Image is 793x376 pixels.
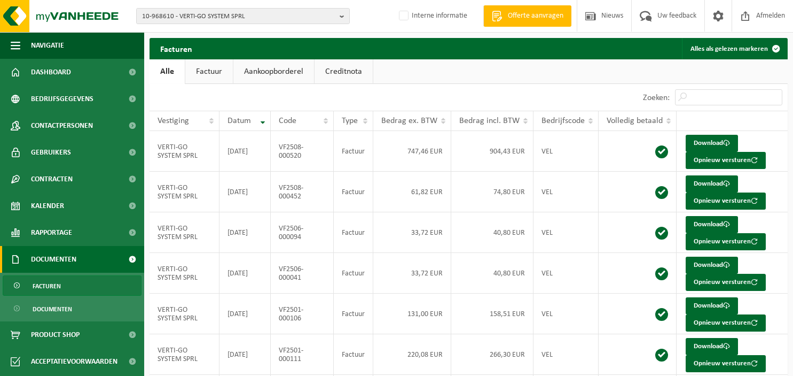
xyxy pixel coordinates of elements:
[533,253,599,294] td: VEL
[459,117,520,125] span: Bedrag incl. BTW
[150,294,219,334] td: VERTI-GO SYSTEM SPRL
[279,117,296,125] span: Code
[271,334,334,375] td: VF2501-000111
[334,131,373,172] td: Factuur
[33,276,61,296] span: Facturen
[397,8,467,24] label: Interne informatie
[533,294,599,334] td: VEL
[686,135,738,152] a: Download
[185,59,233,84] a: Factuur
[541,117,585,125] span: Bedrijfscode
[219,294,271,334] td: [DATE]
[533,334,599,375] td: VEL
[150,172,219,212] td: VERTI-GO SYSTEM SPRL
[686,314,766,332] button: Opnieuw versturen
[686,355,766,372] button: Opnieuw versturen
[451,212,533,253] td: 40,80 EUR
[686,257,738,274] a: Download
[150,253,219,294] td: VERTI-GO SYSTEM SPRL
[643,94,670,102] label: Zoeken:
[219,172,271,212] td: [DATE]
[150,38,203,59] h2: Facturen
[219,253,271,294] td: [DATE]
[31,246,76,273] span: Documenten
[271,212,334,253] td: VF2506-000094
[533,172,599,212] td: VEL
[271,253,334,294] td: VF2506-000041
[271,131,334,172] td: VF2508-000520
[607,117,663,125] span: Volledig betaald
[686,233,766,250] button: Opnieuw versturen
[31,86,93,112] span: Bedrijfsgegevens
[373,253,451,294] td: 33,72 EUR
[219,334,271,375] td: [DATE]
[31,59,71,86] span: Dashboard
[334,212,373,253] td: Factuur
[373,172,451,212] td: 61,82 EUR
[233,59,314,84] a: Aankoopborderel
[3,275,142,296] a: Facturen
[158,117,189,125] span: Vestiging
[682,38,787,59] button: Alles als gelezen markeren
[334,334,373,375] td: Factuur
[31,166,73,193] span: Contracten
[219,131,271,172] td: [DATE]
[142,9,335,25] span: 10-968610 - VERTI-GO SYSTEM SPRL
[31,112,93,139] span: Contactpersonen
[334,294,373,334] td: Factuur
[31,321,80,348] span: Product Shop
[451,172,533,212] td: 74,80 EUR
[483,5,571,27] a: Offerte aanvragen
[334,253,373,294] td: Factuur
[150,59,185,84] a: Alle
[31,348,117,375] span: Acceptatievoorwaarden
[533,212,599,253] td: VEL
[686,193,766,210] button: Opnieuw versturen
[686,175,738,193] a: Download
[451,294,533,334] td: 158,51 EUR
[533,131,599,172] td: VEL
[136,8,350,24] button: 10-968610 - VERTI-GO SYSTEM SPRL
[150,334,219,375] td: VERTI-GO SYSTEM SPRL
[150,212,219,253] td: VERTI-GO SYSTEM SPRL
[219,212,271,253] td: [DATE]
[686,274,766,291] button: Opnieuw versturen
[271,294,334,334] td: VF2501-000106
[373,212,451,253] td: 33,72 EUR
[31,32,64,59] span: Navigatie
[373,131,451,172] td: 747,46 EUR
[227,117,251,125] span: Datum
[342,117,358,125] span: Type
[373,294,451,334] td: 131,00 EUR
[33,299,72,319] span: Documenten
[315,59,373,84] a: Creditnota
[373,334,451,375] td: 220,08 EUR
[505,11,566,21] span: Offerte aanvragen
[686,152,766,169] button: Opnieuw versturen
[451,253,533,294] td: 40,80 EUR
[451,131,533,172] td: 904,43 EUR
[150,131,219,172] td: VERTI-GO SYSTEM SPRL
[381,117,437,125] span: Bedrag ex. BTW
[271,172,334,212] td: VF2508-000452
[686,216,738,233] a: Download
[3,298,142,319] a: Documenten
[686,297,738,314] a: Download
[31,219,72,246] span: Rapportage
[451,334,533,375] td: 266,30 EUR
[31,139,71,166] span: Gebruikers
[334,172,373,212] td: Factuur
[686,338,738,355] a: Download
[31,193,64,219] span: Kalender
